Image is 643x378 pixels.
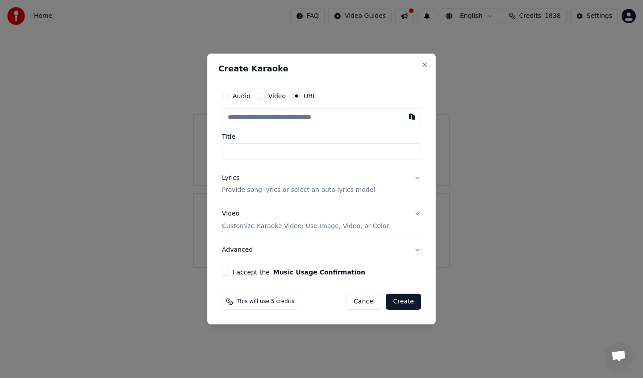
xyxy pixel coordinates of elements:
[222,166,421,202] button: LyricsProvide song lyrics or select an auto lyrics model
[304,93,316,99] label: URL
[273,269,365,275] button: I accept the
[218,65,425,73] h2: Create Karaoke
[222,133,421,140] label: Title
[233,269,365,275] label: I accept the
[222,238,421,262] button: Advanced
[233,93,251,99] label: Audio
[386,294,421,310] button: Create
[222,186,375,195] p: Provide song lyrics or select an auto lyrics model
[222,203,421,238] button: VideoCustomize Karaoke Video: Use Image, Video, or Color
[346,294,382,310] button: Cancel
[222,222,389,231] p: Customize Karaoke Video: Use Image, Video, or Color
[222,174,239,183] div: Lyrics
[237,298,294,305] span: This will use 5 credits
[222,210,389,231] div: Video
[268,93,286,99] label: Video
